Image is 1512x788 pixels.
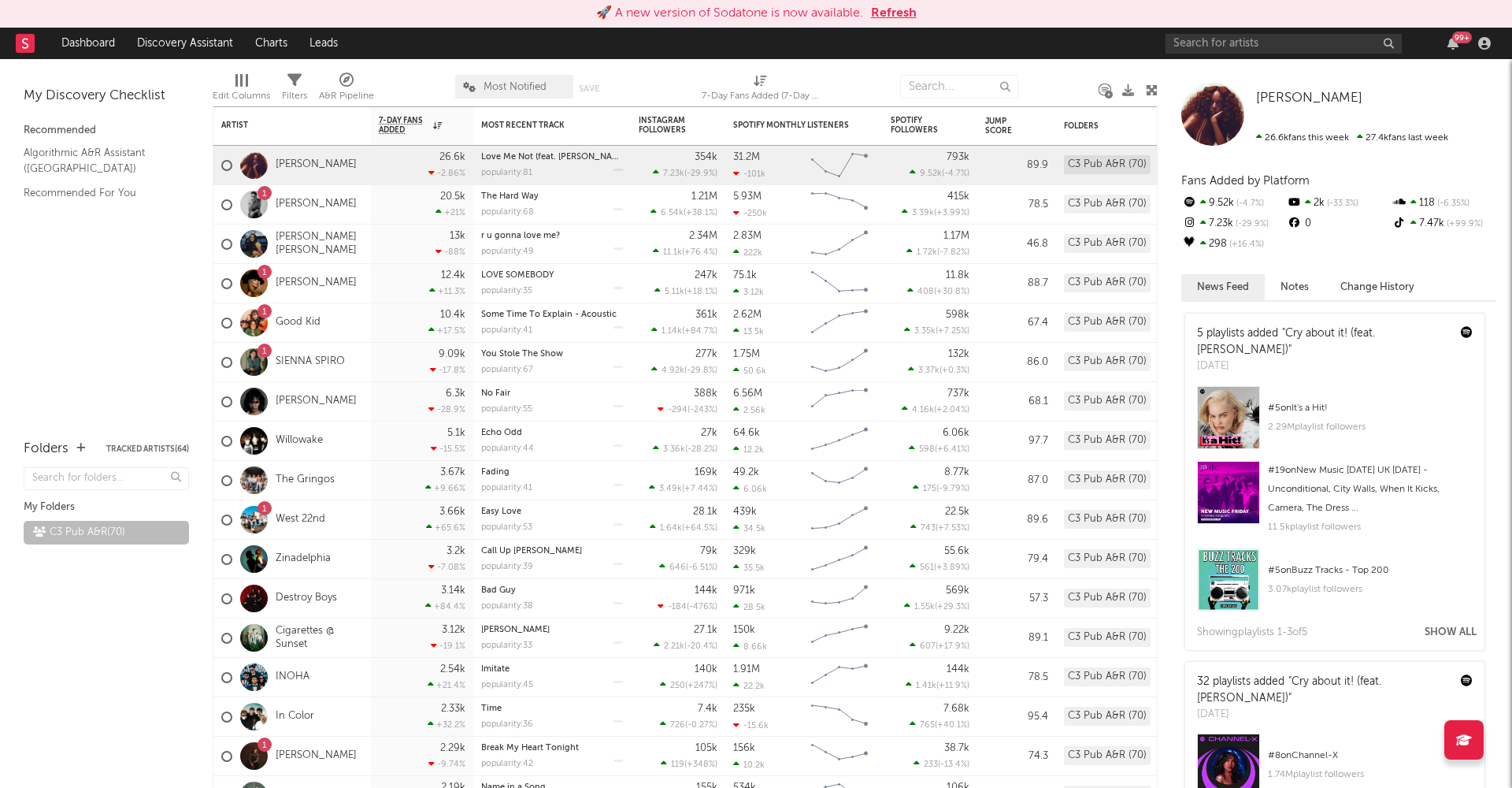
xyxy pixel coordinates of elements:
div: You Stole The Show [481,350,623,359]
div: popularity: 41 [481,484,532,492]
div: 3.2k [447,546,465,556]
div: Filters [282,87,307,106]
div: ( ) [653,247,717,257]
div: 64.6k [733,428,760,438]
span: 7.23k [663,169,684,178]
div: A&R Pipeline [319,67,374,113]
div: -2.86 % [428,168,465,178]
div: popularity: 68 [481,208,534,217]
div: ( ) [658,404,717,414]
div: 26.6k [439,152,465,162]
svg: Chart title [804,185,875,225]
a: Recommended For You [24,184,173,202]
div: 2.62M [733,310,762,320]
div: Folders [1064,121,1182,131]
a: Dashboard [50,28,126,59]
span: -28.2 % [687,445,715,454]
div: 5.1k [447,428,465,438]
span: +0.3 % [942,366,967,375]
div: 5 playlists added [1197,325,1449,359]
a: [PERSON_NAME] [276,395,357,408]
div: My Folders [24,498,189,517]
input: Search for folders... [24,467,189,490]
svg: Chart title [804,579,875,619]
svg: Chart title [804,146,875,185]
div: C3 Pub A&R (70) [1064,470,1151,489]
span: 175 [923,485,936,493]
div: 598k [946,310,969,320]
a: Destroy Boys [276,592,337,605]
div: 354k [695,152,717,162]
span: +64.5 % [684,524,715,533]
a: [PERSON_NAME] [276,749,357,763]
div: popularity: 35 [481,287,532,295]
div: +21 % [435,207,465,217]
span: 3.39k [912,209,934,217]
a: INOHA [276,671,309,684]
div: +17.5 % [428,325,465,336]
svg: Chart title [804,461,875,500]
div: -28.9 % [428,404,465,414]
a: Good Kid [276,316,321,329]
div: 55.6k [944,546,969,556]
div: ( ) [902,404,969,414]
span: 1.64k [660,524,682,533]
div: 6.3k [446,388,465,399]
span: +3.89 % [936,563,967,572]
div: C3 Pub A&R (70) [1064,392,1151,411]
span: [PERSON_NAME] [1256,91,1362,105]
div: Filters [282,67,307,113]
span: 743 [921,524,936,533]
a: Zinadelphia [276,552,331,566]
div: ( ) [910,522,969,533]
div: # 5 on Buzz Tracks - Top 200 [1268,561,1473,580]
a: [PERSON_NAME] [276,158,357,172]
div: 222k [733,247,762,258]
div: 971k [733,585,755,596]
div: Edit Columns [213,67,270,113]
div: Spotify Monthly Listeners [733,121,851,130]
div: +11.3 % [429,286,465,296]
div: # 5 on It's a Hit! [1268,399,1473,418]
svg: Chart title [804,422,875,461]
div: ( ) [906,247,969,257]
div: 329k [733,546,756,556]
div: 46.8 [985,235,1048,254]
a: Bad Guy [481,586,516,595]
div: 28.1k [693,507,717,517]
a: Time [481,704,502,713]
div: 13k [450,231,465,241]
span: 7-Day Fans Added [379,116,429,135]
div: 8.77k [944,467,969,478]
span: 4.92k [661,366,684,375]
span: 4.16k [912,406,934,414]
div: 298 [1181,234,1286,255]
span: -7.82 % [939,248,967,257]
a: Cigarettes @ Sunset [276,625,363,652]
span: +30.8 % [936,288,967,296]
span: Most Notified [484,82,547,92]
a: The Hard Way [481,192,539,201]
div: 31.2M [733,152,760,162]
div: C3 Pub A&R ( 70 ) [33,523,125,542]
div: 3.14k [441,585,465,596]
span: -4.7 % [1234,199,1264,208]
div: 0 [1286,214,1391,234]
span: 561 [920,563,934,572]
span: 6.54k [661,209,684,217]
div: 97.7 [985,432,1048,451]
div: ( ) [904,325,969,336]
div: 68.1 [985,392,1048,411]
div: 12.4k [441,270,465,281]
div: C3 Pub A&R (70) [1064,313,1151,332]
span: 646 [669,563,686,572]
a: Call Up [PERSON_NAME] [481,547,582,556]
div: 7-Day Fans Added (7-Day Fans Added) [702,67,820,113]
div: 7-Day Fans Added (7-Day Fans Added) [702,87,820,106]
div: C3 Pub A&R (70) [1064,549,1151,568]
span: -243 % [690,406,715,414]
div: -250k [733,208,767,218]
div: 439k [733,507,757,517]
div: # 19 on New Music [DATE] UK [DATE] - Unconditional, City Walls, When It Kicks, Camera, The Dress ... [1268,461,1473,518]
button: 99+ [1447,37,1458,50]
